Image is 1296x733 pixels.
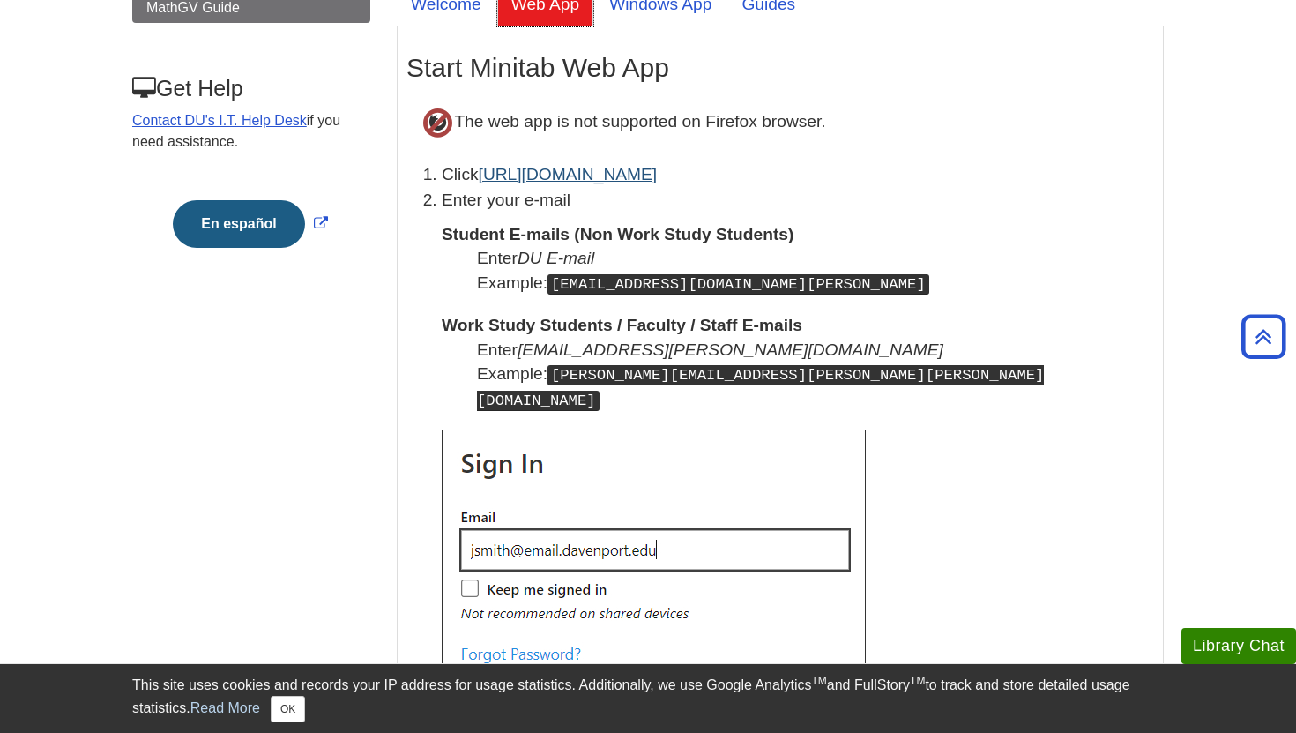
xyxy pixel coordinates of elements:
[132,110,369,153] p: if you need assistance.
[406,53,1154,83] h2: Start Minitab Web App
[271,696,305,722] button: Close
[518,249,594,267] i: DU E-mail
[442,313,1154,337] dt: Work Study Students / Faculty / Staff E-mails
[132,113,307,128] a: Contact DU's I.T. Help Desk
[1181,628,1296,664] button: Library Chat
[442,162,1154,188] li: Click
[477,365,1044,411] kbd: [PERSON_NAME][EMAIL_ADDRESS][PERSON_NAME][PERSON_NAME][DOMAIN_NAME]
[477,338,1154,413] dd: Enter Example:
[477,246,1154,295] dd: Enter Example:
[132,675,1164,722] div: This site uses cookies and records your IP address for usage statistics. Additionally, we use Goo...
[173,200,304,248] button: En español
[168,216,331,231] a: Link opens in new window
[479,165,658,183] a: [URL][DOMAIN_NAME]
[518,340,943,359] i: [EMAIL_ADDRESS][PERSON_NAME][DOMAIN_NAME]
[811,675,826,687] sup: TM
[1235,325,1292,348] a: Back to Top
[442,222,1154,246] dt: Student E-mails (Non Work Study Students)
[190,700,260,715] a: Read More
[547,274,929,295] kbd: [EMAIL_ADDRESS][DOMAIN_NAME][PERSON_NAME]
[132,76,369,101] h3: Get Help
[910,675,925,687] sup: TM
[406,92,1154,153] p: The web app is not supported on Firefox browser.
[442,188,1154,213] p: Enter your e-mail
